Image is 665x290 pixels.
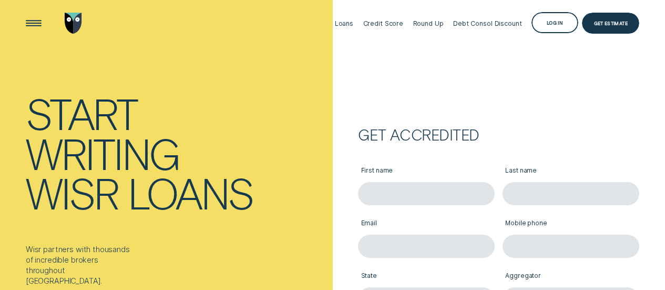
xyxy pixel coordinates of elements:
h1: Start writing Wisr loans [26,94,329,213]
label: Last name [503,161,639,182]
div: Loans [335,19,353,27]
label: Aggregator [503,266,639,287]
div: Debt Consol Discount [453,19,521,27]
div: Start [26,94,137,134]
div: loans [128,174,253,214]
button: Open Menu [23,13,44,34]
img: Wisr [65,13,82,34]
div: Credit Score [363,19,404,27]
label: Mobile phone [503,213,639,235]
label: First name [358,161,495,182]
div: Round Up [413,19,444,27]
h2: Get accredited [358,128,639,140]
button: Log in [531,12,578,33]
label: Email [358,213,495,235]
div: writing [26,134,179,174]
label: State [358,266,495,287]
div: Wisr [26,174,118,214]
a: Get Estimate [582,13,639,34]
